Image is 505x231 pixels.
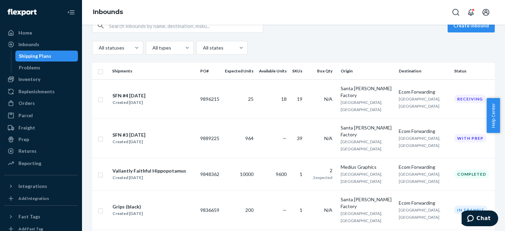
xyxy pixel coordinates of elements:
span: N/A [324,207,332,213]
span: [GEOGRAPHIC_DATA], [GEOGRAPHIC_DATA] [399,96,440,109]
div: Replenishments [18,88,55,95]
div: Santa [PERSON_NAME] Factory [341,196,393,210]
td: 9848362 [197,158,222,190]
span: 964 [245,135,254,141]
div: Freight [18,124,35,131]
span: 9600 [276,171,287,177]
input: All statuses [98,44,99,51]
span: [GEOGRAPHIC_DATA], [GEOGRAPHIC_DATA] [341,172,382,184]
a: Home [4,27,78,38]
a: Parcel [4,110,78,121]
a: Prep [4,134,78,145]
th: Shipments [109,63,197,79]
div: Returns [18,148,37,154]
div: Shipping Plans [19,53,51,59]
td: 9889225 [197,119,222,158]
div: Integrations [18,183,47,190]
div: Created [DATE] [112,174,186,181]
div: Valiantly Faithful Hippopotamus [112,167,186,174]
td: 9896215 [197,79,222,119]
a: Replenishments [4,86,78,97]
a: Orders [4,98,78,109]
div: Inventory [18,76,40,83]
a: Reporting [4,158,78,169]
div: Created [DATE] [112,99,146,106]
span: 39 [297,135,302,141]
span: N/A [324,96,332,102]
div: Completed [454,170,489,178]
td: 9836659 [197,190,222,230]
span: — [283,135,287,141]
th: SKUs [289,63,308,79]
span: N/A [324,135,332,141]
button: Open notifications [464,5,478,19]
th: Origin [338,63,396,79]
div: SFN #4 [DATE] [112,92,146,99]
div: Orders [18,100,35,107]
span: 19 [297,96,302,102]
div: Reporting [18,160,41,167]
span: [GEOGRAPHIC_DATA], [GEOGRAPHIC_DATA] [341,211,382,223]
div: Ecom Forwarding [399,89,449,95]
div: Santa [PERSON_NAME] Factory [341,124,393,138]
div: Home [18,29,32,36]
div: Ecom Forwarding [399,128,449,135]
div: In transit [454,206,488,214]
th: Available Units [256,63,289,79]
a: Problems [15,62,78,73]
button: Fast Tags [4,211,78,222]
span: 25 [248,96,254,102]
a: Shipping Plans [15,51,78,62]
div: Receiving [454,95,486,103]
span: [GEOGRAPHIC_DATA], [GEOGRAPHIC_DATA] [341,100,382,112]
a: Inbounds [4,39,78,50]
span: 1 [300,171,302,177]
button: Open Search Box [449,5,463,19]
a: Returns [4,146,78,157]
div: Medius Graphics [341,164,393,171]
div: 2 [311,167,332,174]
span: 10000 [240,171,254,177]
div: Fast Tags [18,213,40,220]
th: PO# [197,63,222,79]
th: Destination [396,63,451,79]
input: Search inbounds by name, destination, msku... [109,19,263,32]
a: Inbounds [93,8,123,16]
span: 2 expected [313,175,332,180]
button: Close Navigation [64,5,78,19]
ol: breadcrumbs [87,2,128,22]
a: Add Integration [4,194,78,203]
button: Open account menu [479,5,493,19]
span: — [283,207,287,213]
span: [GEOGRAPHIC_DATA], [GEOGRAPHIC_DATA] [399,207,440,220]
button: Integrations [4,181,78,192]
div: Created [DATE] [112,138,146,145]
div: Grips (black) [112,203,143,210]
th: Status [451,63,495,79]
th: Box Qty [308,63,338,79]
div: With prep [454,134,487,142]
span: 200 [245,207,254,213]
button: Help Center [487,98,500,133]
input: All states [202,44,203,51]
span: [GEOGRAPHIC_DATA], [GEOGRAPHIC_DATA] [341,139,382,151]
span: 1 [300,207,302,213]
div: Ecom Forwarding [399,200,449,206]
iframe: Opens a widget where you can chat to one of our agents [462,210,498,228]
div: SFN #3 [DATE] [112,132,146,138]
div: Inbounds [18,41,39,48]
span: 18 [281,96,287,102]
span: [GEOGRAPHIC_DATA], [GEOGRAPHIC_DATA] [399,172,440,184]
button: Create inbound [448,19,495,32]
div: Problems [19,64,40,71]
div: Prep [18,136,29,143]
div: Santa [PERSON_NAME] Factory [341,85,393,99]
img: Flexport logo [8,9,37,16]
div: Add Integration [18,195,49,201]
div: Ecom Forwarding [399,164,449,171]
div: Created [DATE] [112,210,143,217]
th: Expected Units [222,63,256,79]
